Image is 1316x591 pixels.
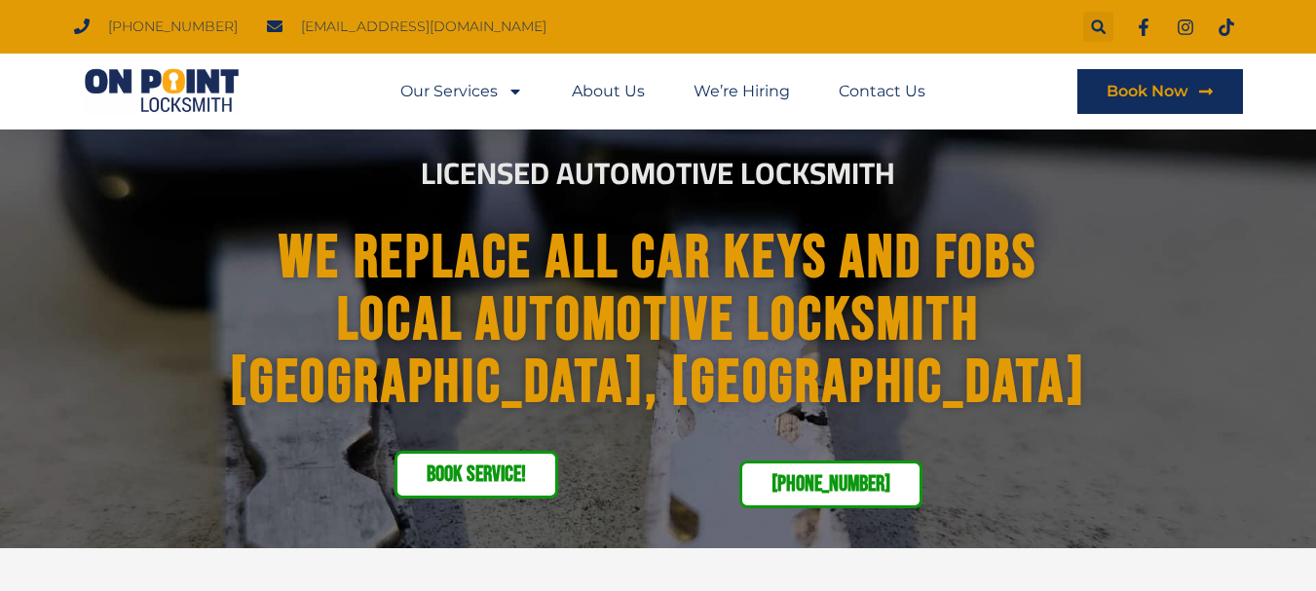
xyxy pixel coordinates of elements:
nav: Menu [400,69,925,114]
span: [PHONE_NUMBER] [771,473,890,496]
span: Book service! [427,463,526,486]
a: Contact Us [839,69,925,114]
a: About Us [572,69,645,114]
div: Search [1083,12,1113,42]
a: Book service! [395,451,558,499]
span: [PHONE_NUMBER] [103,14,238,40]
h1: We Replace all Car Keys and Fobs Local Automotive Locksmith [GEOGRAPHIC_DATA], [GEOGRAPHIC_DATA] [133,228,1184,415]
span: [EMAIL_ADDRESS][DOMAIN_NAME] [296,14,546,40]
a: Our Services [400,69,523,114]
span: Book Now [1107,84,1188,99]
a: [PHONE_NUMBER] [739,461,922,508]
h2: Licensed Automotive Locksmith [120,159,1197,189]
a: Book Now [1077,69,1243,114]
a: We’re Hiring [694,69,790,114]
